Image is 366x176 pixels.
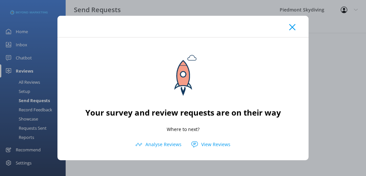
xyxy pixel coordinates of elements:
button: View Reviews [186,140,235,149]
button: Close [289,24,295,31]
button: Analyse Reviews [131,140,186,149]
h2: Your survey and review requests are on their way [85,106,281,119]
img: sending... [154,47,213,106]
p: Where to next? [167,126,200,133]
